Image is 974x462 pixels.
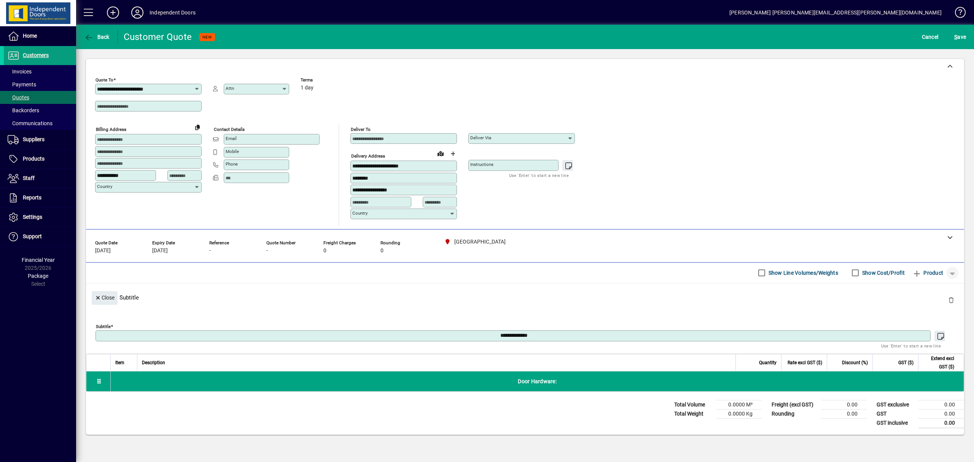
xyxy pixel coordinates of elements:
[266,248,268,254] span: -
[4,104,76,117] a: Backorders
[918,418,964,428] td: 0.00
[918,409,964,418] td: 0.00
[8,120,53,126] span: Communications
[125,6,150,19] button: Profile
[949,2,964,26] a: Knowledge Base
[434,147,447,159] a: View on map
[788,358,822,367] span: Rate excl GST ($)
[923,354,954,371] span: Extend excl GST ($)
[942,296,960,303] app-page-header-button: Delete
[28,273,48,279] span: Package
[909,266,947,280] button: Product
[861,269,905,277] label: Show Cost/Profit
[23,52,49,58] span: Customers
[226,149,239,154] mat-label: Mobile
[918,400,964,409] td: 0.00
[8,107,39,113] span: Backorders
[8,81,36,88] span: Payments
[759,358,777,367] span: Quantity
[202,35,212,40] span: NEW
[115,358,124,367] span: Item
[101,6,125,19] button: Add
[150,6,196,19] div: Independent Doors
[954,31,966,43] span: ave
[873,409,918,418] td: GST
[97,184,112,189] mat-label: Country
[84,34,110,40] span: Back
[670,409,716,418] td: Total Weight
[191,121,204,133] button: Copy to Delivery address
[4,78,76,91] a: Payments
[447,148,459,160] button: Choose address
[92,291,118,305] button: Close
[954,34,957,40] span: S
[23,136,45,142] span: Suppliers
[898,358,914,367] span: GST ($)
[351,127,371,132] mat-label: Deliver To
[23,214,42,220] span: Settings
[716,400,762,409] td: 0.0000 M³
[23,194,41,201] span: Reports
[4,227,76,246] a: Support
[4,130,76,149] a: Suppliers
[380,248,384,254] span: 0
[352,210,368,216] mat-label: Country
[470,135,491,140] mat-label: Deliver via
[8,94,29,100] span: Quotes
[670,400,716,409] td: Total Volume
[821,400,867,409] td: 0.00
[23,156,45,162] span: Products
[226,86,234,91] mat-label: Attn
[95,292,115,304] span: Close
[124,31,192,43] div: Customer Quote
[96,323,111,329] mat-label: Subtitle
[95,248,111,254] span: [DATE]
[821,409,867,418] td: 0.00
[23,175,35,181] span: Staff
[767,269,838,277] label: Show Line Volumes/Weights
[301,78,346,83] span: Terms
[209,248,211,254] span: -
[226,161,238,167] mat-label: Phone
[323,248,326,254] span: 0
[4,117,76,130] a: Communications
[942,291,960,309] button: Delete
[470,162,493,167] mat-label: Instructions
[142,358,165,367] span: Description
[23,33,37,39] span: Home
[4,91,76,104] a: Quotes
[873,418,918,428] td: GST inclusive
[873,400,918,409] td: GST exclusive
[922,31,939,43] span: Cancel
[226,136,237,141] mat-label: Email
[152,248,168,254] span: [DATE]
[768,409,821,418] td: Rounding
[729,6,942,19] div: [PERSON_NAME] [PERSON_NAME][EMAIL_ADDRESS][PERSON_NAME][DOMAIN_NAME]
[920,30,941,44] button: Cancel
[4,150,76,169] a: Products
[86,284,964,311] div: Subtitle
[23,233,42,239] span: Support
[4,169,76,188] a: Staff
[881,341,941,350] mat-hint: Use 'Enter' to start a new line
[4,208,76,227] a: Settings
[95,77,113,83] mat-label: Quote To
[22,257,55,263] span: Financial Year
[509,171,569,180] mat-hint: Use 'Enter' to start a new line
[90,294,119,301] app-page-header-button: Close
[4,188,76,207] a: Reports
[842,358,868,367] span: Discount (%)
[82,30,111,44] button: Back
[4,65,76,78] a: Invoices
[76,30,118,44] app-page-header-button: Back
[952,30,968,44] button: Save
[768,400,821,409] td: Freight (excl GST)
[716,409,762,418] td: 0.0000 Kg
[301,85,314,91] span: 1 day
[4,27,76,46] a: Home
[8,69,32,75] span: Invoices
[912,267,943,279] span: Product
[111,371,964,391] div: Door Hardware:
